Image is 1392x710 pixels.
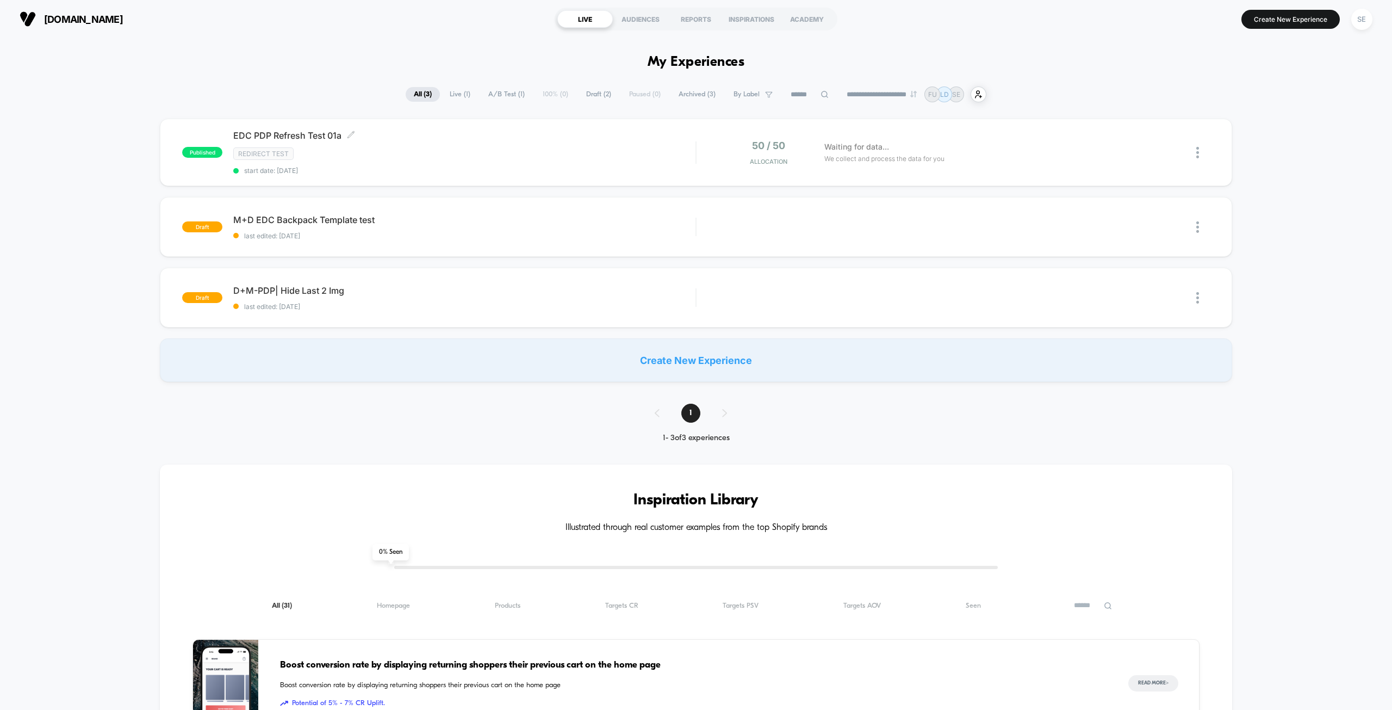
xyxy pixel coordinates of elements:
span: A/B Test ( 1 ) [480,87,533,102]
span: All [272,602,292,610]
span: last edited: [DATE] [233,302,695,311]
span: Draft ( 2 ) [578,87,619,102]
button: SE [1348,8,1376,30]
span: Redirect Test [233,147,294,160]
span: ( 31 ) [282,602,292,609]
span: EDC PDP Refresh Test 01a [233,130,695,141]
img: close [1196,292,1199,304]
div: LIVE [557,10,613,28]
span: draft [182,292,222,303]
div: Create New Experience [160,338,1232,382]
img: end [910,91,917,97]
span: 1 [681,404,700,423]
button: Read More> [1128,675,1178,692]
span: Waiting for data... [824,141,889,153]
span: 0 % Seen [372,544,409,560]
span: Live ( 1 ) [442,87,478,102]
button: [DOMAIN_NAME] [16,10,126,28]
img: close [1196,147,1199,158]
span: draft [182,221,222,232]
span: Boost conversion rate by displaying returning shoppers their previous cart on the home page [280,680,1106,691]
p: LD [940,90,949,98]
div: AUDIENCES [613,10,668,28]
span: M+D EDC Backpack Template test [233,214,695,225]
span: published [182,147,222,158]
span: 50 / 50 [752,140,785,151]
span: Archived ( 3 ) [670,87,724,102]
img: Visually logo [20,11,36,27]
img: close [1196,221,1199,233]
span: D+M-PDP| Hide Last 2 Img [233,285,695,296]
span: All ( 3 ) [406,87,440,102]
span: Targets AOV [843,602,881,610]
div: SE [1351,9,1372,30]
div: REPORTS [668,10,724,28]
p: SE [952,90,960,98]
h4: Illustrated through real customer examples from the top Shopify brands [192,523,1199,533]
p: FU [928,90,937,98]
span: Seen [966,602,981,610]
span: Targets PSV [723,602,759,610]
button: Create New Experience [1241,10,1340,29]
span: last edited: [DATE] [233,232,695,240]
span: start date: [DATE] [233,166,695,175]
span: Targets CR [605,602,638,610]
span: Allocation [750,158,787,165]
h1: My Experiences [648,54,745,70]
span: [DOMAIN_NAME] [44,14,123,25]
span: Potential of 5% - 7% CR Uplift. [280,698,1106,709]
span: By Label [734,90,760,98]
div: 1 - 3 of 3 experiences [644,434,749,443]
div: INSPIRATIONS [724,10,779,28]
span: Homepage [377,602,410,610]
span: We collect and process the data for you [824,153,944,164]
span: Products [495,602,520,610]
div: ACADEMY [779,10,835,28]
span: Boost conversion rate by displaying returning shoppers their previous cart on the home page [280,658,1106,672]
h3: Inspiration Library [192,492,1199,509]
